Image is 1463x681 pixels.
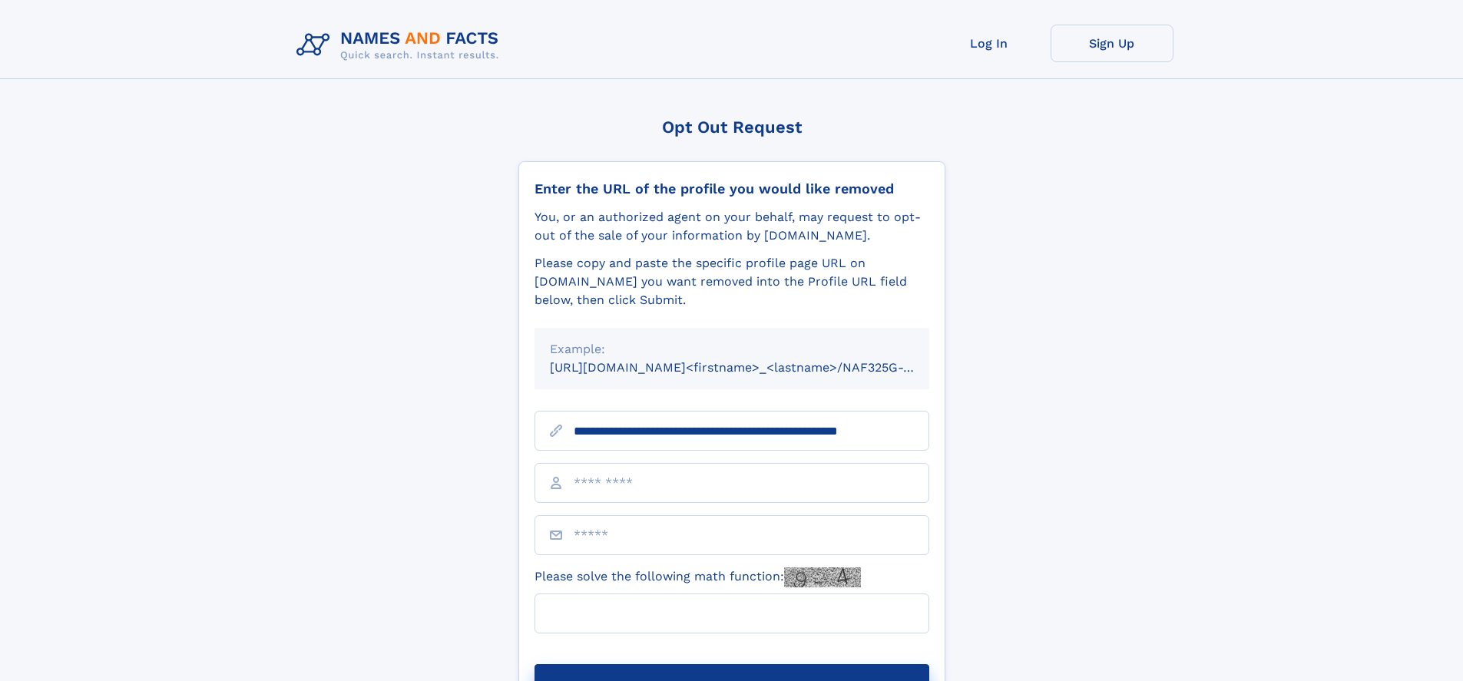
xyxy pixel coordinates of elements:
div: Please copy and paste the specific profile page URL on [DOMAIN_NAME] you want removed into the Pr... [535,254,929,309]
label: Please solve the following math function: [535,567,861,587]
div: Enter the URL of the profile you would like removed [535,180,929,197]
small: [URL][DOMAIN_NAME]<firstname>_<lastname>/NAF325G-xxxxxxxx [550,360,958,375]
div: Opt Out Request [518,117,945,137]
img: Logo Names and Facts [290,25,511,66]
div: You, or an authorized agent on your behalf, may request to opt-out of the sale of your informatio... [535,208,929,245]
a: Log In [928,25,1051,62]
a: Sign Up [1051,25,1173,62]
div: Example: [550,340,914,359]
